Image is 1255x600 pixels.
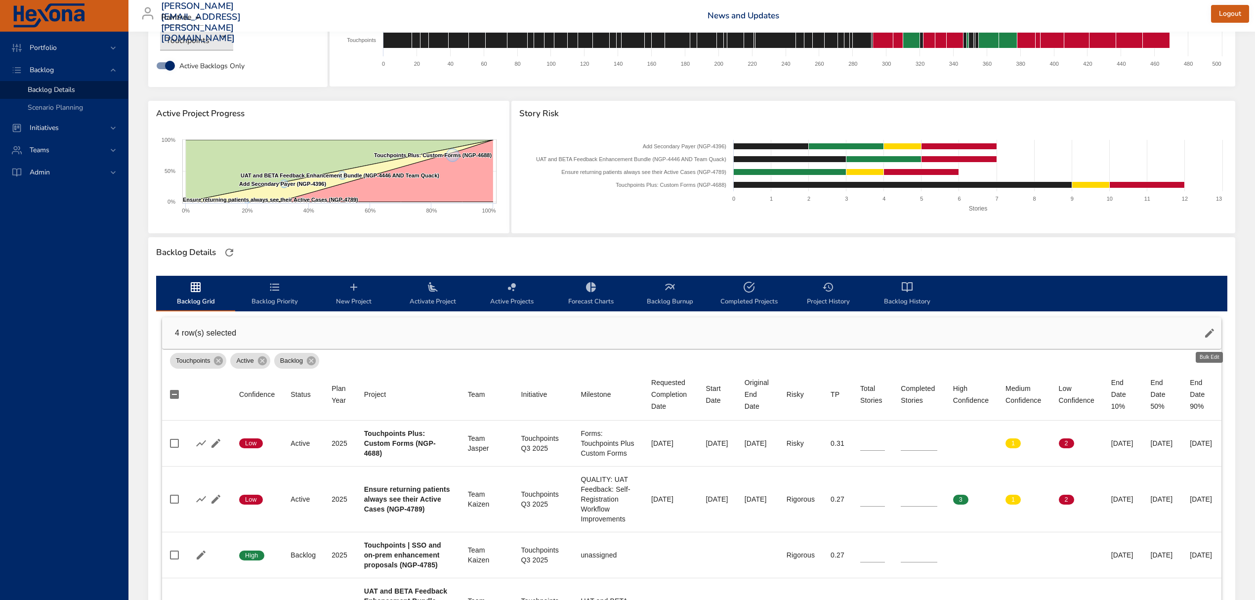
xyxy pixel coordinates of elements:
text: 340 [949,61,958,67]
div: [DATE] [1111,438,1135,448]
text: 60 [481,61,487,67]
span: TP [831,388,844,400]
text: 0 [382,61,385,67]
button: Edit Project Details [209,436,223,451]
div: Sort [706,383,729,406]
div: 2025 [332,438,348,448]
span: Initiative [521,388,565,400]
span: 3 [953,495,968,504]
div: 0.27 [831,494,844,504]
div: [DATE] [651,494,690,504]
div: Touchpoints Q3 2025 [521,545,565,565]
span: Medium Confidence [1005,383,1043,406]
div: Sort [1005,383,1043,406]
span: Admin [22,168,58,177]
text: 20 [414,61,420,67]
text: 200 [714,61,723,67]
text: Touchpoints [347,37,376,43]
text: 9 [1070,196,1073,202]
div: Sort [953,383,990,406]
div: Initiative [521,388,547,400]
div: [DATE] [1150,550,1174,560]
text: 300 [882,61,891,67]
text: 50% [165,168,175,174]
span: Backlog Details [28,85,75,94]
text: 80 [515,61,521,67]
span: Active Project Progress [156,109,502,119]
span: Start Date [706,383,729,406]
div: Risky [787,388,804,400]
span: 1 [1005,495,1021,504]
span: Active [230,356,259,366]
text: 20% [242,208,253,214]
div: 0.27 [831,550,844,560]
text: 240 [782,61,791,67]
text: Ensure returning patients always see their Active Cases (NGP-4789) [561,169,726,175]
text: 5 [920,196,923,202]
span: Backlog History [874,281,941,307]
div: [DATE] [651,438,690,448]
span: Teams [22,145,57,155]
div: Backlog Details [153,245,219,260]
span: Low [239,439,263,448]
text: 400 [1050,61,1059,67]
text: 500 [1213,61,1221,67]
span: Active Projects [478,281,545,307]
span: New Project [320,281,387,307]
div: 2025 [332,494,348,504]
div: Rigorous [787,550,815,560]
div: [DATE] [745,438,771,448]
span: Backlog Burnup [636,281,704,307]
text: 11 [1144,196,1150,202]
div: Active [291,494,316,504]
span: 2 [1059,495,1074,504]
span: Forecast Charts [557,281,625,307]
div: unassigned [581,550,635,560]
div: Sort [787,388,804,400]
text: Touchpoints Plus: Custom Forms (NGP-4688) [374,152,492,158]
div: Sort [1059,383,1095,406]
text: 40 [448,61,454,67]
div: [DATE] [1190,438,1213,448]
text: 320 [916,61,924,67]
div: Sort [831,388,839,400]
text: 480 [1184,61,1193,67]
img: Hexona [12,3,86,28]
div: [DATE] [1190,550,1213,560]
span: 2 [1059,439,1074,448]
div: Total Stories [860,383,885,406]
div: End Date 90% [1190,377,1213,412]
div: Confidence [239,388,275,400]
span: Completed Projects [715,281,783,307]
div: 0.31 [831,438,844,448]
div: Forms: Touchpoints Plus Custom Forms [581,429,635,458]
span: Backlog Grid [162,281,229,307]
text: 160 [647,61,656,67]
span: Active Backlogs Only [179,61,245,71]
span: High [239,551,264,560]
span: Story Risk [519,109,1227,119]
div: TP [831,388,839,400]
text: 260 [815,61,824,67]
div: Team Jasper [468,433,505,453]
div: 2025 [332,550,348,560]
span: 1 [1005,439,1021,448]
div: [DATE] [1111,550,1135,560]
div: Team Kaizen [468,489,505,509]
button: Show Burnup [194,492,209,507]
div: Sort [364,388,386,400]
text: 120 [580,61,589,67]
span: Backlog [274,356,309,366]
div: Sort [291,388,311,400]
text: 4 [882,196,885,202]
div: Low Confidence [1059,383,1095,406]
span: Status [291,388,316,400]
span: Initiatives [22,123,67,132]
span: Risky [787,388,815,400]
text: 100% [482,208,496,214]
span: Milestone [581,388,635,400]
text: 6 [958,196,961,202]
